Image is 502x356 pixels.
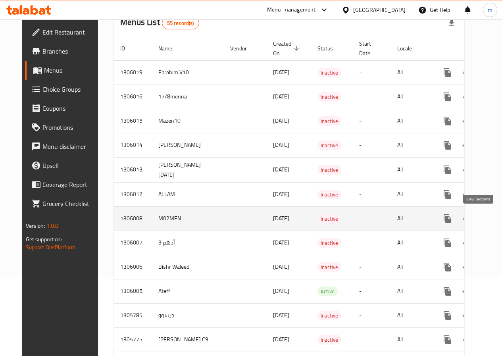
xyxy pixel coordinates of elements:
[114,206,152,231] td: 1306008
[25,194,106,213] a: Grocery Checklist
[162,19,199,27] span: 55 record(s)
[273,115,289,126] span: [DATE]
[317,92,341,102] span: Inactive
[152,206,224,231] td: M02MEN
[273,286,289,296] span: [DATE]
[42,180,99,189] span: Coverage Report
[273,189,289,199] span: [DATE]
[317,92,341,102] div: Inactive
[438,63,457,82] button: more
[457,306,476,325] button: Change Status
[273,39,302,58] span: Created On
[391,157,432,182] td: All
[317,68,341,77] span: Inactive
[317,165,341,175] div: Inactive
[152,60,224,85] td: Ebrahim V10
[317,238,341,248] div: Inactive
[457,112,476,131] button: Change Status
[120,44,135,53] span: ID
[114,279,152,303] td: 1306005
[26,234,62,244] span: Get support on:
[25,23,106,42] a: Edit Restaurant
[391,60,432,85] td: All
[273,164,289,175] span: [DATE]
[230,44,257,53] span: Vendor
[391,255,432,279] td: All
[267,5,316,15] div: Menu-management
[25,42,106,61] a: Branches
[457,209,476,228] button: Change Status
[353,60,391,85] td: -
[158,44,183,53] span: Name
[273,140,289,150] span: [DATE]
[391,206,432,231] td: All
[391,327,432,352] td: All
[457,330,476,349] button: Change Status
[391,85,432,109] td: All
[353,303,391,327] td: -
[152,327,224,352] td: [PERSON_NAME] C9
[25,137,106,156] a: Menu disclaimer
[391,303,432,327] td: All
[317,311,341,320] span: Inactive
[42,142,99,151] span: Menu disclaimer
[25,61,106,80] a: Menus
[152,157,224,182] td: [PERSON_NAME] [DATE]
[353,182,391,206] td: -
[42,46,99,56] span: Branches
[457,233,476,252] button: Change Status
[114,303,152,327] td: 1305785
[317,239,341,248] span: Inactive
[438,160,457,179] button: more
[25,99,106,118] a: Coupons
[353,255,391,279] td: -
[317,116,341,126] div: Inactive
[273,334,289,344] span: [DATE]
[317,287,338,296] span: Active
[114,157,152,182] td: 1306013
[457,87,476,106] button: Change Status
[26,221,45,231] span: Version:
[114,85,152,109] td: 1306016
[44,65,99,75] span: Menus
[317,141,341,150] span: Inactive
[114,255,152,279] td: 1306006
[152,303,224,327] td: جيسوو
[353,6,406,14] div: [GEOGRAPHIC_DATA]
[25,175,106,194] a: Coverage Report
[25,156,106,175] a: Upsell
[438,112,457,131] button: more
[152,182,224,206] td: ALLAM
[353,327,391,352] td: -
[114,327,152,352] td: 1305775
[438,306,457,325] button: more
[353,85,391,109] td: -
[353,109,391,133] td: -
[317,190,341,199] span: Inactive
[353,157,391,182] td: -
[438,209,457,228] button: more
[273,213,289,223] span: [DATE]
[438,185,457,204] button: more
[317,117,341,126] span: Inactive
[114,60,152,85] td: 1306019
[438,87,457,106] button: more
[162,17,199,29] div: Total records count
[457,136,476,155] button: Change Status
[26,242,76,252] a: Support.OpsPlatform
[488,6,492,14] span: m
[317,335,341,344] span: Inactive
[42,123,99,132] span: Promotions
[353,231,391,255] td: -
[457,160,476,179] button: Change Status
[317,262,341,272] div: Inactive
[42,85,99,94] span: Choice Groups
[457,63,476,82] button: Change Status
[25,118,106,137] a: Promotions
[114,109,152,133] td: 1306015
[273,91,289,102] span: [DATE]
[438,258,457,277] button: more
[391,109,432,133] td: All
